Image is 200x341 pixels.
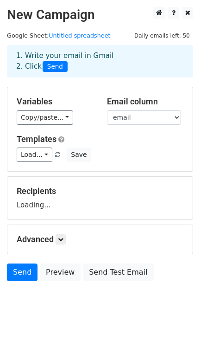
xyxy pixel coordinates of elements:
[7,7,193,23] h2: New Campaign
[7,264,37,281] a: Send
[131,31,193,41] span: Daily emails left: 50
[17,186,183,210] div: Loading...
[17,148,52,162] a: Load...
[17,97,93,107] h5: Variables
[107,97,183,107] h5: Email column
[17,186,183,196] h5: Recipients
[17,134,56,144] a: Templates
[7,32,111,39] small: Google Sheet:
[17,234,183,244] h5: Advanced
[67,148,91,162] button: Save
[40,264,81,281] a: Preview
[83,264,153,281] a: Send Test Email
[131,32,193,39] a: Daily emails left: 50
[43,61,68,72] span: Send
[49,32,110,39] a: Untitled spreadsheet
[9,51,191,72] div: 1. Write your email in Gmail 2. Click
[17,110,73,125] a: Copy/paste...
